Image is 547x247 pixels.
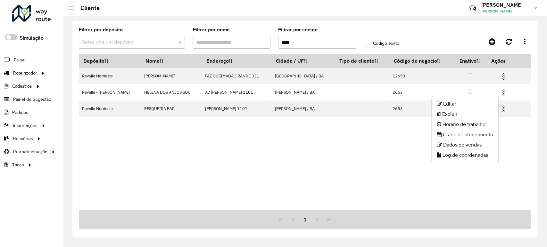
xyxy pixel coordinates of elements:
th: Endereço [202,54,271,68]
button: 1 [299,213,311,226]
span: Tático [12,162,24,168]
td: [PERSON_NAME] 1101 [202,100,271,117]
span: Painel de Sugestão [13,96,51,103]
span: Retroalimentação [13,148,47,155]
td: [GEOGRAPHIC_DATA] / BA [271,68,335,84]
td: Revalle Nordeste [79,100,141,117]
td: 2653 [389,100,453,117]
span: Relatórios [13,135,33,142]
th: Nome [141,54,202,68]
span: Pedidos [12,109,28,116]
th: Tipo de cliente [335,54,389,68]
label: Filtrar por depósito [79,26,123,34]
h3: [PERSON_NAME] [481,2,529,8]
td: [PERSON_NAME] / BA [271,84,335,100]
td: AV [PERSON_NAME] 1101 [202,84,271,100]
td: PESQUEIRA BAR [141,100,202,117]
li: Horário de trabalho [432,119,498,130]
td: 2653 [389,84,453,100]
li: Log de coordenadas [432,150,498,160]
th: Ações [487,54,525,68]
td: HELENA DOS ANJOS SOU [141,84,202,100]
span: [PERSON_NAME] [481,8,529,14]
li: Excluir [432,109,498,119]
td: Revalle Nordeste [79,68,141,84]
th: Depósito [79,54,141,68]
h2: Cliente [74,4,100,12]
td: FAZ QUEIMADA GRANDE 331 [202,68,271,84]
th: Inativo [453,54,487,68]
label: Filtrar por nome [193,26,229,34]
td: 12653 [389,68,453,84]
label: Código exato [364,40,399,47]
td: [PERSON_NAME] / BA [271,100,335,117]
td: Revalle - [PERSON_NAME] [79,84,141,100]
span: Importações [13,122,37,129]
li: Dados de vendas [432,140,498,150]
td: [PERSON_NAME] [141,68,202,84]
span: Roteirizador [13,70,37,76]
li: Editar [432,99,498,109]
li: Grade de atendimento [432,130,498,140]
label: Simulação [20,34,44,42]
span: Cadastros [12,83,32,90]
th: Cidade / UF [271,54,335,68]
label: Filtrar por código [278,26,318,34]
a: Contato Rápido [466,1,480,15]
th: Código de negócio [389,54,453,68]
span: Painel [14,57,26,63]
